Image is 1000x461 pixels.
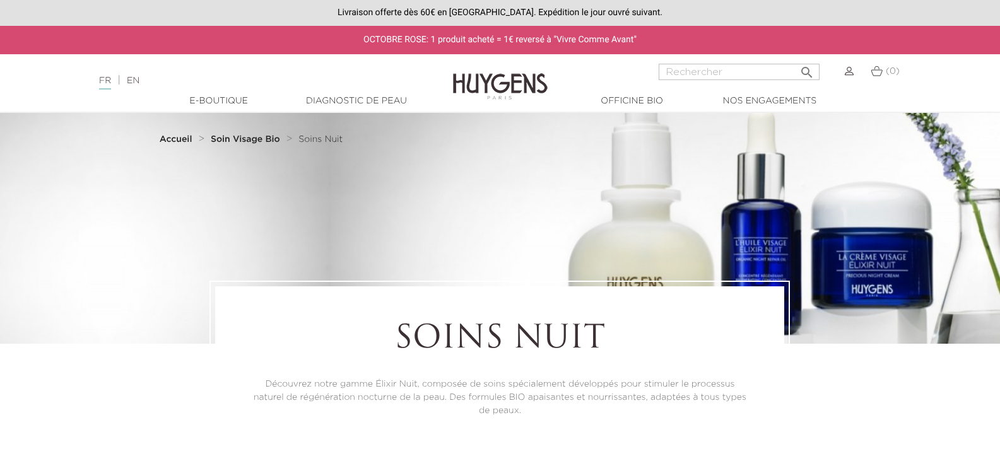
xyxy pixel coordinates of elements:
i:  [799,61,815,76]
a: Soins Nuit [298,134,343,144]
span: Soins Nuit [298,135,343,144]
strong: Accueil [160,135,192,144]
a: Diagnostic de peau [293,95,420,108]
a: Nos engagements [707,95,833,108]
img: Huygens [453,53,548,102]
a: Accueil [160,134,195,144]
p: Découvrez notre gamme Élixir Nuit, composée de soins spécialement développés pour stimuler le pro... [250,378,750,417]
a: FR [99,76,111,90]
a: Soin Visage Bio [211,134,283,144]
span: (0) [886,67,900,76]
strong: Soin Visage Bio [211,135,280,144]
a: Officine Bio [569,95,695,108]
div: | [93,73,407,88]
a: E-Boutique [156,95,282,108]
input: Rechercher [659,64,820,80]
h1: Soins Nuit [250,321,750,359]
button:  [796,60,818,77]
a: EN [127,76,139,85]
